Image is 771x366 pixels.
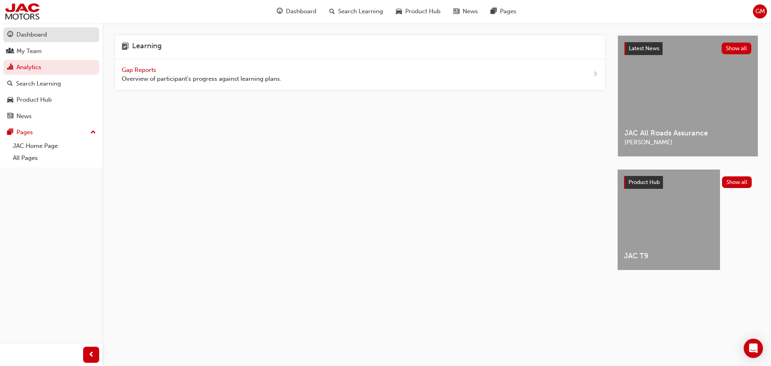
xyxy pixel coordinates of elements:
a: News [3,109,99,124]
span: Dashboard [286,7,316,16]
span: Pages [500,7,516,16]
button: Pages [3,125,99,140]
a: JAC Home Page [10,140,99,152]
span: guage-icon [277,6,283,16]
span: JAC T9 [624,251,714,261]
span: search-icon [7,80,13,88]
a: Product HubShow all [624,176,752,189]
button: DashboardMy TeamAnalyticsSearch LearningProduct HubNews [3,26,99,125]
a: JAC T9 [618,170,720,270]
a: All Pages [10,152,99,164]
span: Gap Reports [122,66,158,74]
span: News [463,7,478,16]
span: prev-icon [88,350,94,360]
a: My Team [3,44,99,59]
div: Open Intercom Messenger [744,339,763,358]
span: GM [755,7,765,16]
span: people-icon [7,48,13,55]
span: news-icon [7,113,13,120]
img: jac-portal [4,2,41,20]
div: Search Learning [16,79,61,88]
a: Dashboard [3,27,99,42]
a: Analytics [3,60,99,75]
a: Latest NewsShow all [624,42,751,55]
span: Search Learning [338,7,383,16]
span: learning-icon [122,42,129,52]
a: Latest NewsShow allJAC All Roads Assurance[PERSON_NAME] [618,35,758,157]
a: news-iconNews [447,3,484,20]
span: pages-icon [491,6,497,16]
span: Product Hub [405,7,441,16]
a: guage-iconDashboard [270,3,323,20]
a: car-iconProduct Hub [390,3,447,20]
span: chart-icon [7,64,13,71]
a: pages-iconPages [484,3,523,20]
span: pages-icon [7,129,13,136]
span: up-icon [90,127,96,138]
span: news-icon [453,6,459,16]
button: Show all [722,43,752,54]
div: News [16,112,32,121]
span: Product Hub [628,179,660,186]
a: Gap Reports Overview of participant's progress against learning plans.next-icon [115,59,605,90]
a: Product Hub [3,92,99,107]
span: [PERSON_NAME] [624,138,751,147]
div: My Team [16,47,42,56]
div: Product Hub [16,95,52,104]
button: Show all [722,176,752,188]
span: guage-icon [7,31,13,39]
span: Latest News [629,45,659,52]
span: car-icon [7,96,13,104]
span: JAC All Roads Assurance [624,129,751,138]
span: car-icon [396,6,402,16]
div: Dashboard [16,30,47,39]
span: search-icon [329,6,335,16]
a: Search Learning [3,76,99,91]
span: Overview of participant's progress against learning plans. [122,74,281,84]
button: GM [753,4,767,18]
a: search-iconSearch Learning [323,3,390,20]
div: Pages [16,128,33,137]
h4: Learning [132,42,162,52]
span: next-icon [592,70,598,80]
